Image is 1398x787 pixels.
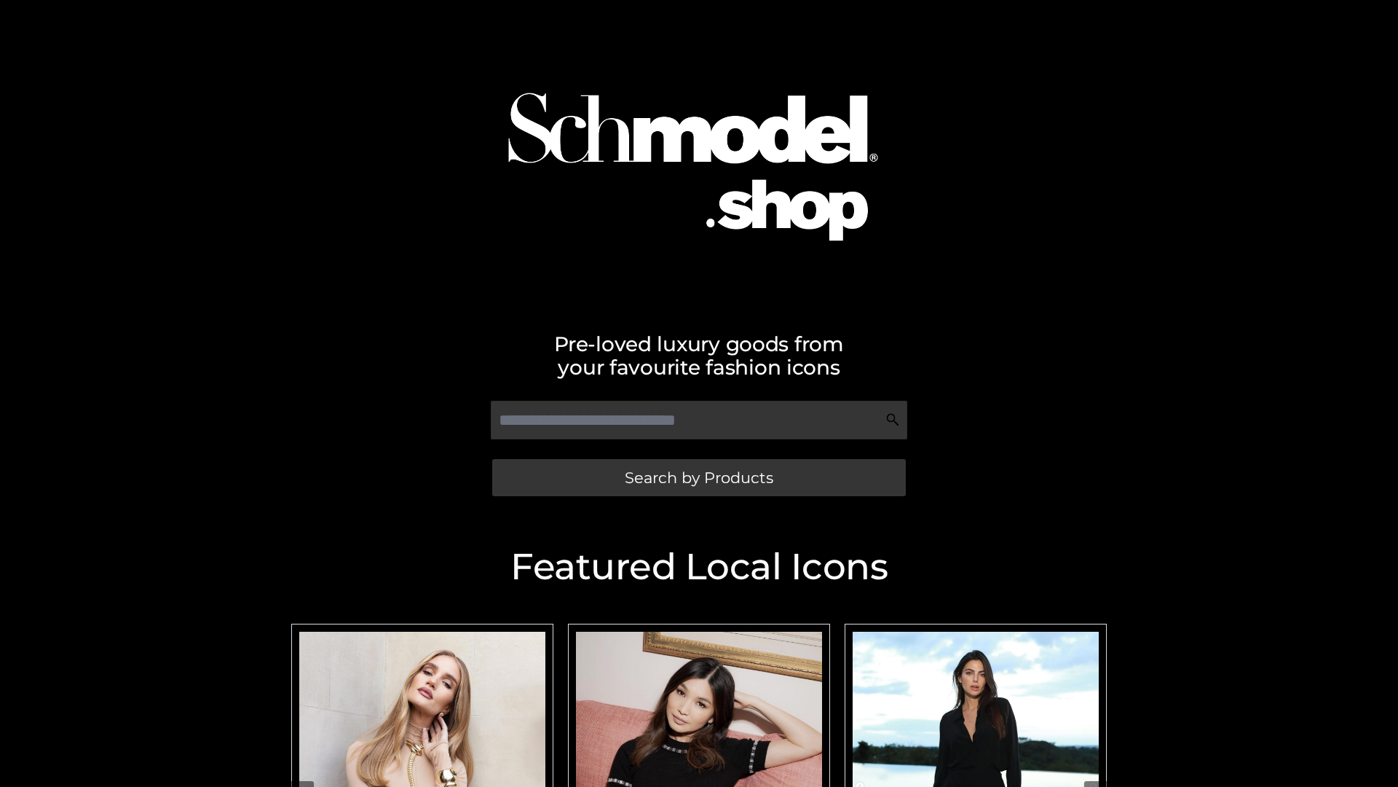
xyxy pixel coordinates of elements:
a: Search by Products [492,459,906,496]
h2: Pre-loved luxury goods from your favourite fashion icons [284,332,1114,379]
span: Search by Products [625,470,773,485]
h2: Featured Local Icons​ [284,549,1114,585]
img: Search Icon [885,412,900,427]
